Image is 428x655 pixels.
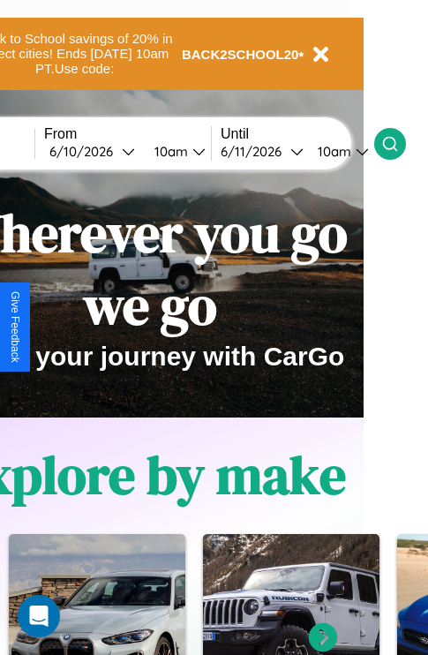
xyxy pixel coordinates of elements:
b: BACK2SCHOOL20 [182,47,299,62]
div: 10am [309,143,356,160]
div: 6 / 11 / 2026 [221,143,290,160]
label: From [44,126,211,142]
div: Open Intercom Messenger [18,595,60,637]
div: 6 / 10 / 2026 [49,143,122,160]
button: 10am [140,142,211,161]
div: 10am [146,143,192,160]
button: 10am [304,142,374,161]
div: Give Feedback [9,291,21,363]
label: Until [221,126,374,142]
button: 6/10/2026 [44,142,140,161]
